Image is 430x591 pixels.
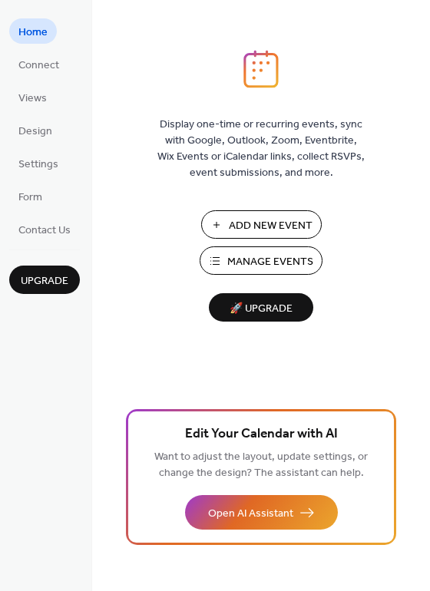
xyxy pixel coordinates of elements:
[9,266,80,294] button: Upgrade
[9,51,68,77] a: Connect
[21,273,68,289] span: Upgrade
[185,495,338,530] button: Open AI Assistant
[18,124,52,140] span: Design
[227,254,313,270] span: Manage Events
[18,91,47,107] span: Views
[243,50,279,88] img: logo_icon.svg
[18,223,71,239] span: Contact Us
[9,84,56,110] a: Views
[201,210,322,239] button: Add New Event
[154,447,368,484] span: Want to adjust the layout, update settings, or change the design? The assistant can help.
[9,183,51,209] a: Form
[9,18,57,44] a: Home
[208,506,293,522] span: Open AI Assistant
[209,293,313,322] button: 🚀 Upgrade
[18,157,58,173] span: Settings
[9,150,68,176] a: Settings
[218,299,304,319] span: 🚀 Upgrade
[9,117,61,143] a: Design
[157,117,365,181] span: Display one-time or recurring events, sync with Google, Outlook, Zoom, Eventbrite, Wix Events or ...
[200,246,322,275] button: Manage Events
[229,218,313,234] span: Add New Event
[9,216,80,242] a: Contact Us
[18,58,59,74] span: Connect
[185,424,338,445] span: Edit Your Calendar with AI
[18,25,48,41] span: Home
[18,190,42,206] span: Form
